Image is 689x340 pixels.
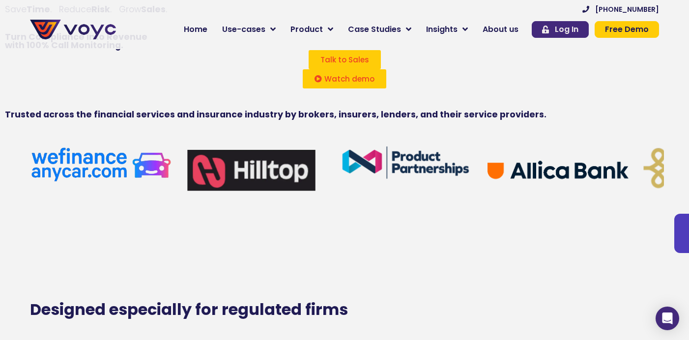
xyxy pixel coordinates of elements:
img: we finance cars logo [30,143,172,186]
span: Talk to Sales [320,56,369,63]
a: Insights [419,20,475,39]
img: Customer Logo (2) [335,143,477,182]
h2: Designed especially for regulated firms [30,300,659,319]
a: About us [475,20,526,39]
span: [PHONE_NUMBER] [595,6,659,13]
span: Watch demo [324,75,374,83]
span: About us [483,24,518,35]
span: Use-cases [222,24,265,35]
img: voyc-full-logo [30,20,116,39]
span: Free Demo [605,26,649,33]
div: Open Intercom Messenger [656,307,679,330]
a: Case Studies [341,20,419,39]
a: [PHONE_NUMBER] [582,6,659,13]
span: Insights [426,24,458,35]
a: Home [176,20,215,39]
img: hilltopnew [182,143,325,201]
span: Product [290,24,323,35]
span: Home [184,24,207,35]
a: Talk to Sales [309,50,381,69]
a: Use-cases [215,20,283,39]
a: Log In [532,21,589,38]
span: Case Studies [348,24,401,35]
b: Trusted across the financial services and insurance industry by brokers, insurers, lenders, and t... [5,109,546,120]
span: Log In [555,26,578,33]
a: Free Demo [595,21,659,38]
a: Watch demo [303,69,386,88]
a: Product [283,20,341,39]
img: Allica Bank logo [487,143,630,194]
